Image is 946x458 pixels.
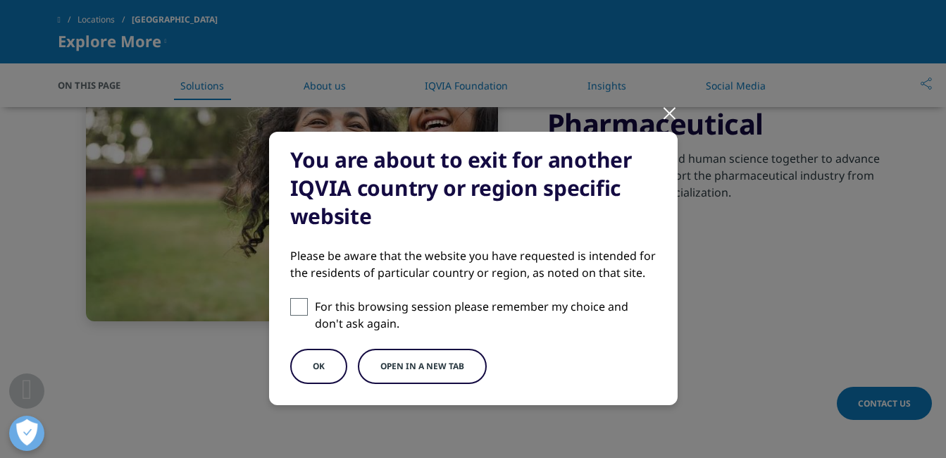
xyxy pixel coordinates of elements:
button: Open in a new tab [358,349,487,384]
div: You are about to exit for another IQVIA country or region specific website [290,146,656,230]
button: Open Preferences [9,416,44,451]
p: For this browsing session please remember my choice and don't ask again. [315,298,656,332]
div: Please be aware that the website you have requested is intended for the residents of particular c... [290,247,656,281]
button: OK [290,349,347,384]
